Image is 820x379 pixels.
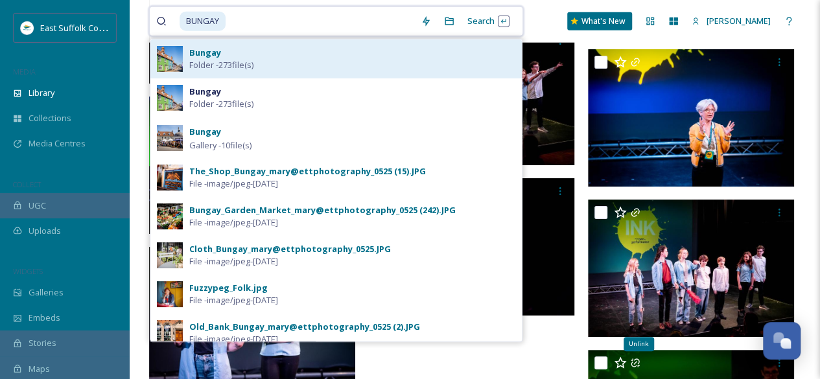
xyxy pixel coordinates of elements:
[29,286,64,299] span: Galleries
[189,165,426,178] div: The_Shop_Bungay_mary@ettphotography_0525 (15).JPG
[13,179,41,189] span: COLLECT
[189,216,278,229] span: File - image/jpeg - [DATE]
[588,49,794,187] img: INKfestival_MaryDoggett@ETTphotography_0425 (19).jpg
[189,294,278,306] span: File - image/jpeg - [DATE]
[29,112,71,124] span: Collections
[29,87,54,99] span: Library
[189,86,221,97] strong: Bungay
[189,47,221,58] strong: Bungay
[29,137,86,150] span: Media Centres
[21,21,34,34] img: ESC%20Logo.png
[29,363,50,375] span: Maps
[685,8,777,34] a: [PERSON_NAME]
[189,178,278,190] span: File - image/jpeg - [DATE]
[29,200,46,212] span: UGC
[189,282,268,294] div: Fuzzypeg_Folk.jpg
[40,21,117,34] span: East Suffolk Council
[624,337,654,351] div: Unlink
[157,203,183,229] img: e3a95e58-e81d-41a7-a91f-6c88d52bc45f.jpg
[189,139,252,152] span: Gallery - 10 file(s)
[157,85,183,111] img: 057ed73f-d936-46b1-9e32-7de3c7ecf100.jpg
[189,204,456,216] div: Bungay_Garden_Market_mary@ettphotography_0525 (242).JPG
[707,15,771,27] span: [PERSON_NAME]
[157,242,183,268] img: c9f6e94c-139d-4e16-a248-b68377b5b96e.jpg
[13,67,36,76] span: MEDIA
[13,266,43,276] span: WIDGETS
[189,126,221,137] strong: Bungay
[189,59,253,71] span: Folder - 273 file(s)
[189,98,253,110] span: Folder - 273 file(s)
[157,125,183,151] img: 799d00dc-7f99-41b1-8758-d6b59e04d542.jpg
[189,321,420,333] div: Old_Bank_Bungay_mary@ettphotography_0525 (2).JPG
[29,225,61,237] span: Uploads
[567,12,632,30] a: What's New
[157,165,183,190] img: d62cab29-e1af-441f-8568-5941a3741720.jpg
[189,255,278,268] span: File - image/jpeg - [DATE]
[149,97,355,234] img: INKfestival_MaryDoggett@ETTphotography_0425 (8).jpg
[189,333,278,345] span: File - image/jpeg - [DATE]
[157,320,183,346] img: 7991e012-8c9a-4d2d-839c-3f9bda145e89.jpg
[157,46,183,72] img: 057ed73f-d936-46b1-9e32-7de3c7ecf100.jpg
[189,243,391,255] div: Cloth_Bungay_mary@ettphotography_0525.JPG
[157,281,183,307] img: 2030e49e-3b45-431a-a234-06135e8b9a18.jpg
[29,337,56,349] span: Stories
[588,200,794,337] img: INKfestival_MaryDoggett@ETTphotography_0425 (3).jpg
[180,12,226,30] span: BUNGAY
[461,8,516,34] div: Search
[763,322,801,360] button: Open Chat
[29,312,60,324] span: Embeds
